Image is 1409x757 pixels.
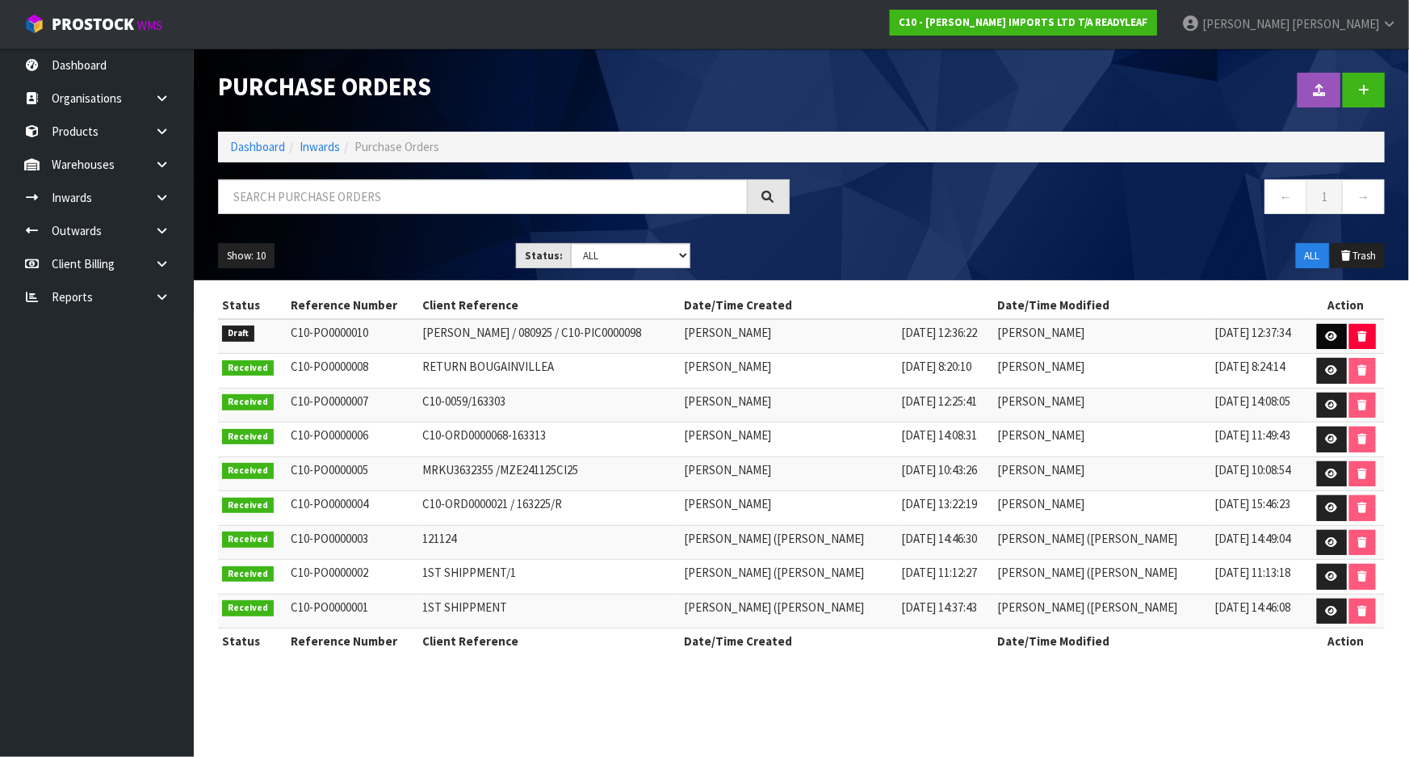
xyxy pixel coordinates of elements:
span: [PERSON_NAME] [998,496,1085,511]
a: ← [1264,179,1307,214]
td: C10-PO0000004 [287,491,419,526]
span: [PERSON_NAME] [684,427,771,443]
span: [DATE] 15:46:23 [1214,496,1290,511]
span: [DATE] 10:08:54 [1214,462,1290,477]
span: [DATE] 8:20:10 [901,359,971,374]
span: [PERSON_NAME] ([PERSON_NAME] [684,531,864,546]
td: C10-PO0000010 [287,319,419,354]
td: C10-0059/163303 [418,388,680,423]
td: C10-ORD0000068-163313 [418,423,680,457]
td: RETURN BOUGAINVILLEA [418,354,680,389]
span: [PERSON_NAME] ([PERSON_NAME] [684,599,864,615]
span: [DATE] 8:24:14 [1214,359,1285,374]
span: Purchase Orders [354,139,439,154]
td: 1ST SHIPPMENT [418,594,680,629]
span: [PERSON_NAME] [998,325,1085,340]
td: C10-ORD0000021 / 163225/R [418,491,680,526]
a: Inwards [300,139,340,154]
span: [PERSON_NAME] ([PERSON_NAME] [998,565,1178,580]
span: [PERSON_NAME] [998,462,1085,477]
span: [DATE] 11:13:18 [1214,565,1290,580]
span: [DATE] 14:37:43 [901,599,977,615]
span: [PERSON_NAME] [998,393,1085,409]
span: [DATE] 10:43:26 [901,462,977,477]
th: Status [218,629,287,654]
span: ProStock [52,14,134,35]
th: Reference Number [287,629,419,654]
th: Action [1307,629,1385,654]
td: [PERSON_NAME] / 080925 / C10-PIC0000098 [418,319,680,354]
button: ALL [1296,243,1329,269]
span: Received [222,532,274,548]
span: [DATE] 11:12:27 [901,565,977,580]
th: Client Reference [418,629,680,654]
span: [DATE] 11:49:43 [1214,427,1290,443]
a: → [1342,179,1385,214]
span: [PERSON_NAME] ([PERSON_NAME] [998,531,1178,546]
td: C10-PO0000008 [287,354,419,389]
td: 121124 [418,525,680,560]
th: Date/Time Modified [994,292,1307,318]
th: Reference Number [287,292,419,318]
span: [DATE] 14:08:05 [1214,393,1290,409]
span: [PERSON_NAME] ([PERSON_NAME] [684,565,864,580]
strong: C10 - [PERSON_NAME] IMPORTS LTD T/A READYLEAF [899,15,1148,29]
span: [DATE] 14:08:31 [901,427,977,443]
button: Trash [1331,243,1385,269]
span: [PERSON_NAME] [1202,16,1289,32]
th: Date/Time Modified [994,629,1307,654]
th: Action [1307,292,1385,318]
a: Dashboard [230,139,285,154]
span: [PERSON_NAME] ([PERSON_NAME] [998,599,1178,615]
input: Search purchase orders [218,179,748,214]
span: [PERSON_NAME] [1292,16,1379,32]
span: Received [222,360,274,376]
button: Show: 10 [218,243,275,269]
td: MRKU3632355 /MZE241125CI25 [418,456,680,491]
td: C10-PO0000001 [287,594,419,629]
td: C10-PO0000002 [287,560,419,595]
span: [PERSON_NAME] [684,496,771,511]
span: [PERSON_NAME] [684,325,771,340]
td: C10-PO0000003 [287,525,419,560]
strong: Status: [525,249,563,263]
a: C10 - [PERSON_NAME] IMPORTS LTD T/A READYLEAF [890,10,1157,36]
th: Status [218,292,287,318]
span: Draft [222,326,254,342]
th: Client Reference [418,292,680,318]
span: [PERSON_NAME] [998,427,1085,443]
span: [DATE] 14:46:30 [901,531,977,546]
span: [DATE] 12:37:34 [1214,325,1290,340]
span: Received [222,394,274,410]
span: Received [222,498,274,514]
span: Received [222,429,274,445]
small: WMS [137,18,162,33]
h1: Purchase Orders [218,73,790,100]
span: [PERSON_NAME] [684,393,771,409]
span: Received [222,566,274,582]
a: 1 [1306,179,1343,214]
span: [DATE] 14:49:04 [1214,531,1290,546]
span: [PERSON_NAME] [684,462,771,477]
td: C10-PO0000006 [287,423,419,457]
span: [PERSON_NAME] [998,359,1085,374]
td: 1ST SHIPPMENT/1 [418,560,680,595]
span: [DATE] 14:46:08 [1214,599,1290,615]
span: [DATE] 12:25:41 [901,393,977,409]
td: C10-PO0000007 [287,388,419,423]
span: Received [222,463,274,479]
img: cube-alt.png [24,14,44,34]
th: Date/Time Created [680,292,993,318]
span: [DATE] 13:22:19 [901,496,977,511]
span: [PERSON_NAME] [684,359,771,374]
th: Date/Time Created [680,629,993,654]
td: C10-PO0000005 [287,456,419,491]
span: Received [222,600,274,616]
span: [DATE] 12:36:22 [901,325,977,340]
nav: Page navigation [814,179,1386,219]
